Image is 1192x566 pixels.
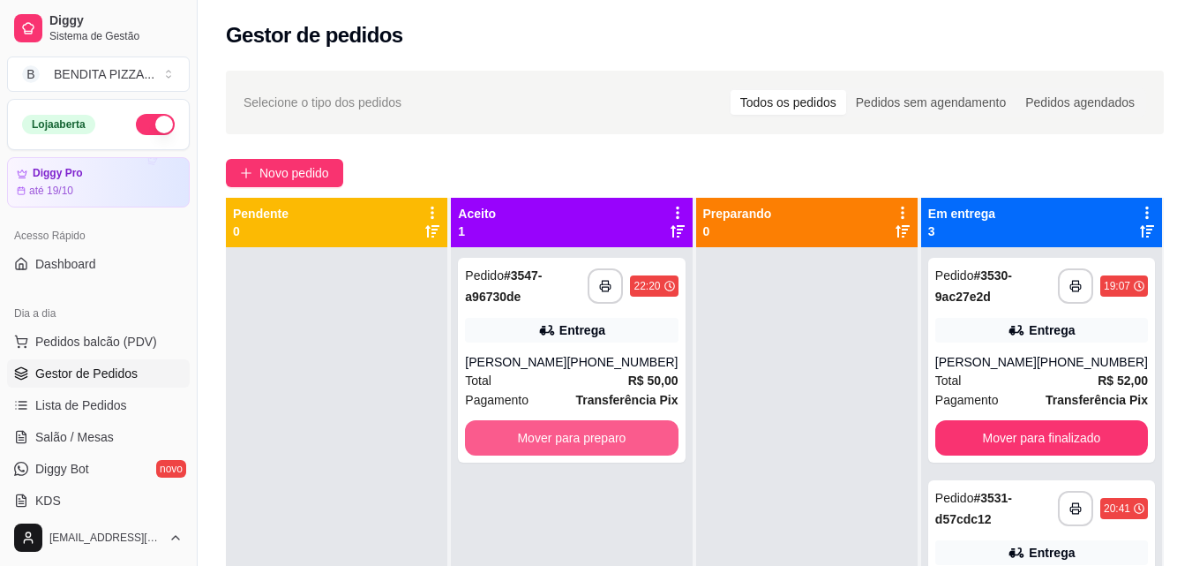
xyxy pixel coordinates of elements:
[7,57,190,92] button: Select a team
[1029,321,1075,339] div: Entrega
[928,205,995,223] p: Em entrega
[7,391,190,419] a: Lista de Pedidos
[7,455,190,483] a: Diggy Botnovo
[7,157,190,208] a: Diggy Proaté 19/10
[1098,374,1148,388] strong: R$ 52,00
[35,396,127,414] span: Lista de Pedidos
[465,268,504,283] span: Pedido
[7,487,190,515] a: KDS
[35,333,157,351] span: Pedidos balcão (PDV)
[935,491,1012,526] strong: # 3531-d57cdc12
[935,371,962,390] span: Total
[1029,544,1075,562] div: Entrega
[35,428,114,446] span: Salão / Mesas
[33,167,83,180] article: Diggy Pro
[49,13,183,29] span: Diggy
[7,299,190,328] div: Dia a dia
[35,460,89,478] span: Diggy Bot
[1104,279,1130,293] div: 19:07
[465,420,678,456] button: Mover para preparo
[1016,90,1144,115] div: Pedidos agendados
[226,21,403,49] h2: Gestor de pedidos
[935,268,1012,304] strong: # 3530-9ac27e2d
[465,268,542,304] strong: # 3547-a96730de
[7,517,190,559] button: [EMAIL_ADDRESS][DOMAIN_NAME]
[49,29,183,43] span: Sistema de Gestão
[465,353,566,371] div: [PERSON_NAME]
[7,328,190,356] button: Pedidos balcão (PDV)
[244,93,401,112] span: Selecione o tipo dos pedidos
[226,159,343,187] button: Novo pedido
[49,531,161,545] span: [EMAIL_ADDRESS][DOMAIN_NAME]
[7,250,190,278] a: Dashboard
[935,390,999,410] span: Pagamento
[458,223,496,240] p: 1
[566,353,678,371] div: [PHONE_NUMBER]
[1037,353,1148,371] div: [PHONE_NUMBER]
[1104,502,1130,516] div: 20:41
[846,90,1016,115] div: Pedidos sem agendamento
[928,223,995,240] p: 3
[465,390,529,410] span: Pagamento
[633,279,660,293] div: 22:20
[1046,393,1148,407] strong: Transferência Pix
[458,205,496,223] p: Aceito
[576,393,678,407] strong: Transferência Pix
[35,255,96,273] span: Dashboard
[935,491,974,505] span: Pedido
[233,223,289,240] p: 0
[935,268,974,283] span: Pedido
[35,365,138,382] span: Gestor de Pedidos
[22,65,40,83] span: B
[935,353,1037,371] div: [PERSON_NAME]
[240,167,252,179] span: plus
[628,374,678,388] strong: R$ 50,00
[731,90,846,115] div: Todos os pedidos
[559,321,605,339] div: Entrega
[7,359,190,388] a: Gestor de Pedidos
[136,114,175,135] button: Alterar Status
[7,222,190,250] div: Acesso Rápido
[54,65,154,83] div: BENDITA PIZZA ...
[465,371,491,390] span: Total
[703,223,772,240] p: 0
[7,423,190,451] a: Salão / Mesas
[935,420,1148,456] button: Mover para finalizado
[22,115,95,134] div: Loja aberta
[703,205,772,223] p: Preparando
[29,184,73,198] article: até 19/10
[7,7,190,49] a: DiggySistema de Gestão
[233,205,289,223] p: Pendente
[259,163,329,183] span: Novo pedido
[35,492,61,509] span: KDS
